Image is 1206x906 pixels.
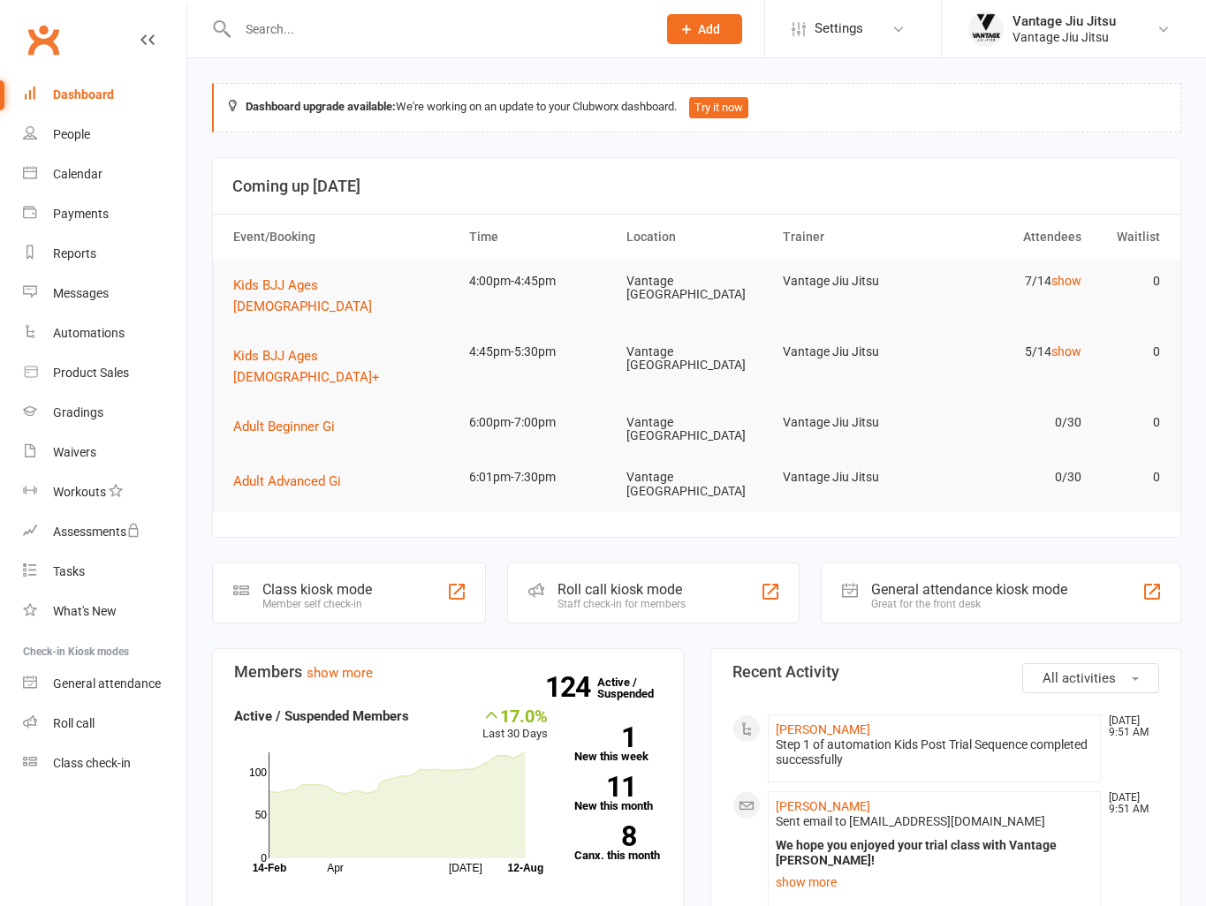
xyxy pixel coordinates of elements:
div: We hope you enjoyed your trial class with Vantage [PERSON_NAME]! [776,838,1094,868]
span: Adult Beginner Gi [233,419,335,434]
strong: 1 [574,724,636,751]
strong: Dashboard upgrade available: [246,100,396,113]
th: Time [461,215,618,260]
button: Adult Beginner Gi [233,416,347,437]
a: 124Active / Suspended [597,663,675,713]
a: show more [776,870,1094,895]
div: We're working on an update to your Clubworx dashboard. [212,83,1181,132]
input: Search... [232,17,644,42]
h3: Members [234,663,662,681]
a: Calendar [23,155,186,194]
div: Reports [53,246,96,260]
div: Staff check-in for members [557,598,686,610]
h3: Coming up [DATE] [232,177,1161,195]
a: Product Sales [23,353,186,393]
div: Step 1 of automation Kids Post Trial Sequence completed successfully [776,737,1094,767]
td: 0 [1089,457,1168,498]
a: 11New this month [574,776,661,812]
th: Waitlist [1089,215,1168,260]
td: 4:00pm-4:45pm [461,260,618,302]
div: Waivers [53,445,96,459]
a: Reports [23,234,186,274]
div: Roll call kiosk mode [557,581,686,598]
div: Member self check-in [262,598,372,610]
td: 0 [1089,331,1168,373]
a: Messages [23,274,186,313]
div: People [53,127,90,141]
a: Clubworx [21,18,65,62]
td: Vantage [GEOGRAPHIC_DATA] [618,260,776,316]
a: What's New [23,592,186,631]
a: show [1051,344,1081,359]
td: Vantage Jiu Jitsu [775,402,932,443]
div: General attendance [53,676,161,691]
span: All activities [1043,670,1116,686]
div: Workouts [53,485,106,499]
span: Add [698,22,720,36]
td: Vantage Jiu Jitsu [775,331,932,373]
time: [DATE] 9:51 AM [1100,792,1158,815]
span: Adult Advanced Gi [233,473,341,489]
a: Automations [23,313,186,353]
td: 0/30 [932,402,1089,443]
a: show more [307,665,373,681]
a: Class kiosk mode [23,744,186,783]
td: 6:01pm-7:30pm [461,457,618,498]
span: Kids BJJ Ages [DEMOGRAPHIC_DATA]+ [233,348,380,385]
div: Vantage Jiu Jitsu [1013,13,1116,29]
a: Waivers [23,433,186,472]
td: 0 [1089,402,1168,443]
td: Vantage Jiu Jitsu [775,457,932,498]
span: Settings [815,9,863,49]
div: Gradings [53,405,103,419]
div: Tasks [53,564,85,578]
th: Trainer [775,215,932,260]
a: Roll call [23,704,186,744]
div: Class check-in [53,756,131,770]
div: Payments [53,207,109,221]
span: Sent email to [EMAIL_ADDRESS][DOMAIN_NAME] [776,814,1045,828]
td: 4:45pm-5:30pm [461,331,618,373]
td: 5/14 [932,331,1089,373]
a: General attendance kiosk mode [23,664,186,704]
button: Add [667,14,742,44]
button: Kids BJJ Ages [DEMOGRAPHIC_DATA] [233,275,453,317]
div: Dashboard [53,87,114,102]
a: [PERSON_NAME] [776,799,870,813]
div: What's New [53,604,117,618]
a: 8Canx. this month [574,826,661,861]
strong: 11 [574,774,636,800]
div: Class kiosk mode [262,581,372,598]
div: Last 30 Days [482,706,548,744]
button: Kids BJJ Ages [DEMOGRAPHIC_DATA]+ [233,345,453,388]
td: Vantage [GEOGRAPHIC_DATA] [618,402,776,457]
div: Roll call [53,716,95,730]
a: Payments [23,194,186,234]
div: Automations [53,326,125,340]
th: Attendees [932,215,1089,260]
div: Vantage Jiu Jitsu [1013,29,1116,45]
a: show [1051,274,1081,288]
th: Location [618,215,776,260]
td: 0 [1089,260,1168,302]
img: thumb_image1666673915.png [968,11,1004,47]
a: Tasks [23,552,186,592]
strong: 8 [574,823,636,849]
a: Dashboard [23,75,186,115]
div: Assessments [53,525,140,539]
div: 17.0% [482,706,548,725]
h3: Recent Activity [732,663,1160,681]
button: All activities [1022,663,1159,693]
div: Great for the front desk [871,598,1067,610]
div: Product Sales [53,366,129,380]
a: Assessments [23,512,186,552]
td: Vantage [GEOGRAPHIC_DATA] [618,457,776,512]
div: General attendance kiosk mode [871,581,1067,598]
a: People [23,115,186,155]
strong: 124 [545,674,597,700]
td: Vantage Jiu Jitsu [775,260,932,302]
a: Gradings [23,393,186,433]
div: Calendar [53,167,102,181]
a: [PERSON_NAME] [776,722,870,736]
td: 6:00pm-7:00pm [461,402,618,443]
